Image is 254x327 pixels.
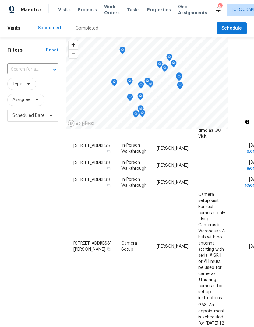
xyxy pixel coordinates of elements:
[58,7,71,13] span: Visits
[176,74,182,83] div: Map marker
[111,79,117,88] div: Map marker
[121,241,137,251] span: Camera Setup
[147,80,153,90] div: Map marker
[198,192,225,300] span: Camera setup visit For real cameras only - Ring Cameras in Warehouse A hub with no antenna starti...
[12,97,30,103] span: Assignee
[68,120,94,127] a: Mapbox homepage
[121,160,147,171] span: In-Person Walkthrough
[69,50,78,58] span: Zoom out
[245,119,249,125] span: Toggle attribution
[73,161,111,165] span: [STREET_ADDRESS]
[46,47,58,53] div: Reset
[138,81,144,91] div: Map marker
[73,178,111,182] span: [STREET_ADDRESS]
[157,244,189,248] span: [PERSON_NAME]
[76,25,98,31] div: Completed
[244,118,251,126] button: Toggle attribution
[221,25,242,32] span: Schedule
[7,22,21,35] span: Visits
[106,183,111,188] button: Copy Address
[166,54,172,63] div: Map marker
[178,4,207,16] span: Geo Assignments
[157,146,189,151] span: [PERSON_NAME]
[12,81,22,87] span: Type
[177,82,183,91] div: Map marker
[73,241,111,251] span: [STREET_ADDRESS][PERSON_NAME]
[137,93,143,102] div: Map marker
[104,4,120,16] span: Work Orders
[7,47,46,53] h1: Filters
[162,64,168,74] div: Map marker
[157,61,163,70] div: Map marker
[121,177,147,188] span: In-Person Walkthrough
[106,149,111,154] button: Copy Address
[106,246,111,252] button: Copy Address
[127,8,140,12] span: Tasks
[66,37,228,129] canvas: Map
[69,49,78,58] button: Zoom out
[51,65,59,74] button: Open
[217,22,247,35] button: Schedule
[7,65,41,74] input: Search for an address...
[12,113,44,119] span: Scheduled Date
[127,94,133,103] div: Map marker
[127,78,133,87] div: Map marker
[144,78,150,87] div: Map marker
[198,146,200,151] span: -
[198,163,200,168] span: -
[218,4,222,10] div: 5
[78,7,97,13] span: Projects
[198,180,200,185] span: -
[133,110,139,120] div: Map marker
[21,7,41,13] span: Maestro
[38,25,61,31] div: Scheduled
[119,47,125,56] div: Map marker
[73,144,111,148] span: [STREET_ADDRESS]
[147,7,171,13] span: Properties
[198,98,224,138] span: Auto-generated visit. Scheduled for the same time as QC Visit.
[157,163,189,168] span: [PERSON_NAME]
[176,72,182,82] div: Map marker
[121,143,147,154] span: In-Person Walkthrough
[157,180,189,185] span: [PERSON_NAME]
[138,105,144,115] div: Map marker
[171,60,177,69] div: Map marker
[69,40,78,49] button: Zoom in
[106,166,111,171] button: Copy Address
